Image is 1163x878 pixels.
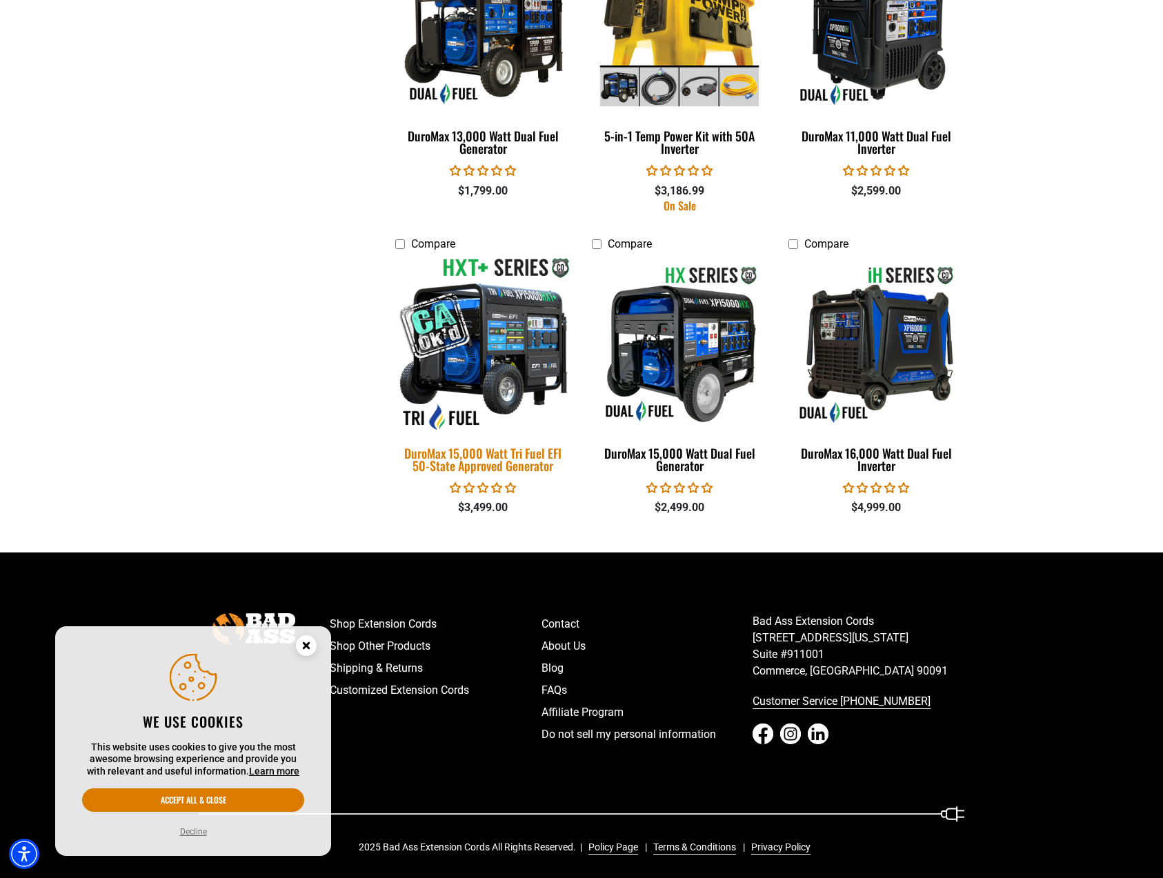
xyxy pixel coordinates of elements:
a: LinkedIn - open in a new tab [808,724,828,744]
a: About Us [541,635,753,657]
div: $3,186.99 [592,183,768,199]
div: Accessibility Menu [9,839,39,869]
a: DuroMax 16,000 Watt Dual Fuel Inverter DuroMax 16,000 Watt Dual Fuel Inverter [788,258,964,480]
div: On Sale [592,200,768,211]
span: 0.00 stars [646,481,713,495]
img: Bad Ass Extension Cords [212,613,295,644]
div: $2,599.00 [788,183,964,199]
span: Compare [411,237,455,250]
a: Affiliate Program [541,701,753,724]
h2: We use cookies [82,712,304,730]
a: Contact [541,613,753,635]
img: DuroMax 15,000 Watt Dual Fuel Generator [593,264,766,423]
div: DuroMax 16,000 Watt Dual Fuel Inverter [788,447,964,472]
a: This website uses cookies to give you the most awesome browsing experience and provide you with r... [249,766,299,777]
a: Do not sell my personal information [541,724,753,746]
a: call 833-674-1699 [753,690,964,712]
img: DuroMax 16,000 Watt Dual Fuel Inverter [789,264,963,423]
span: Compare [608,237,652,250]
a: Terms & Conditions [648,840,736,855]
a: Policy Page [583,840,638,855]
span: 0.00 stars [843,481,909,495]
button: Accept all & close [82,788,304,812]
span: 0.00 stars [450,481,516,495]
div: 2025 Bad Ass Extension Cords All Rights Reserved. [359,840,820,855]
a: Privacy Policy [746,840,811,855]
div: 5-in-1 Temp Power Kit with 50A Inverter [592,130,768,154]
div: $3,499.00 [395,499,571,516]
a: FAQs [541,679,753,701]
a: Customized Extension Cords [330,679,541,701]
button: Decline [176,825,211,839]
a: Shop Extension Cords [330,613,541,635]
div: DuroMax 15,000 Watt Dual Fuel Generator [592,447,768,472]
p: Bad Ass Extension Cords [STREET_ADDRESS][US_STATE] Suite #911001 Commerce, [GEOGRAPHIC_DATA] 90091 [753,613,964,679]
div: DuroMax 11,000 Watt Dual Fuel Inverter [788,130,964,154]
a: DuroMax 15,000 Watt Tri Fuel EFI 50-State Approved Generator DuroMax 15,000 Watt Tri Fuel EFI 50-... [395,258,571,480]
div: $2,499.00 [592,499,768,516]
a: Facebook - open in a new tab [753,724,773,744]
a: Shop Other Products [330,635,541,657]
div: DuroMax 15,000 Watt Tri Fuel EFI 50-State Approved Generator [395,447,571,472]
a: DuroMax 15,000 Watt Dual Fuel Generator DuroMax 15,000 Watt Dual Fuel Generator [592,258,768,480]
span: 0.00 stars [843,164,909,177]
p: This website uses cookies to give you the most awesome browsing experience and provide you with r... [82,741,304,778]
img: DuroMax 15,000 Watt Tri Fuel EFI 50-State Approved Generator [387,256,580,432]
span: Compare [804,237,848,250]
a: Instagram - open in a new tab [780,724,801,744]
div: $1,799.00 [395,183,571,199]
span: 0.00 stars [646,164,713,177]
span: 0.00 stars [450,164,516,177]
div: DuroMax 13,000 Watt Dual Fuel Generator [395,130,571,154]
aside: Cookie Consent [55,626,331,857]
a: Shipping & Returns [330,657,541,679]
div: $4,999.00 [788,499,964,516]
a: Blog [541,657,753,679]
button: Close this option [281,626,331,669]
